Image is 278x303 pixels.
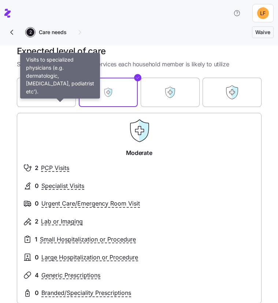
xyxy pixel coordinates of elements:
span: PCP Visits [41,163,69,173]
button: 2Care needs [26,28,67,36]
span: Urgent Care/Emergency Room Visit [41,199,140,208]
span: Waive [255,29,270,36]
span: Lab or Imaging [41,217,83,226]
span: 0 [35,181,39,191]
span: Specialist Visits [41,181,84,191]
button: Waive [252,26,274,38]
span: Generic Prescriptions [41,271,100,280]
img: bbc842f2a2163ee31191fc0247deca82 [257,7,269,19]
span: 2 [35,163,38,173]
span: 0 [35,199,39,208]
span: Small Hospitalization or Procedure [40,235,136,244]
a: 2Care needs [25,28,67,36]
span: Branded/Speciality Prescriptions [41,288,131,298]
span: 0 [35,253,39,262]
span: Select the level of healthcare services each household member is likely to utilize [17,60,262,69]
span: 2 [35,217,38,226]
span: Moderate [126,148,152,158]
svg: Checkmark [136,73,140,82]
span: 0 [35,288,39,298]
h1: Expected level of care [17,45,262,57]
span: Care needs [39,30,67,35]
span: 1 [35,235,37,244]
span: 2 [26,28,34,36]
span: 4 [35,271,39,280]
span: Large Hospitalization or Procedure [41,253,138,262]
